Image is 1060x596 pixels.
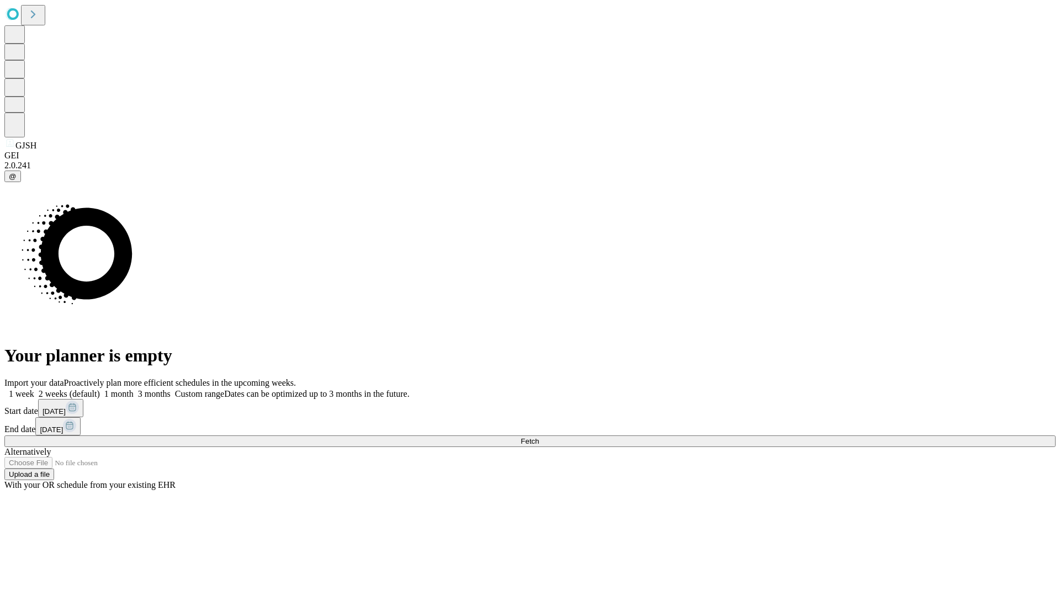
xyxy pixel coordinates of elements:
span: 2 weeks (default) [39,389,100,398]
span: 3 months [138,389,171,398]
span: @ [9,172,17,180]
span: [DATE] [40,425,63,434]
span: With your OR schedule from your existing EHR [4,480,176,489]
button: @ [4,171,21,182]
h1: Your planner is empty [4,345,1056,366]
span: GJSH [15,141,36,150]
span: 1 month [104,389,134,398]
button: Upload a file [4,469,54,480]
span: [DATE] [43,407,66,416]
div: End date [4,417,1056,435]
div: GEI [4,151,1056,161]
span: Dates can be optimized up to 3 months in the future. [224,389,409,398]
span: Import your data [4,378,64,387]
div: 2.0.241 [4,161,1056,171]
button: [DATE] [35,417,81,435]
span: Proactively plan more efficient schedules in the upcoming weeks. [64,378,296,387]
span: 1 week [9,389,34,398]
span: Custom range [175,389,224,398]
button: Fetch [4,435,1056,447]
div: Start date [4,399,1056,417]
span: Fetch [521,437,539,445]
span: Alternatively [4,447,51,456]
button: [DATE] [38,399,83,417]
